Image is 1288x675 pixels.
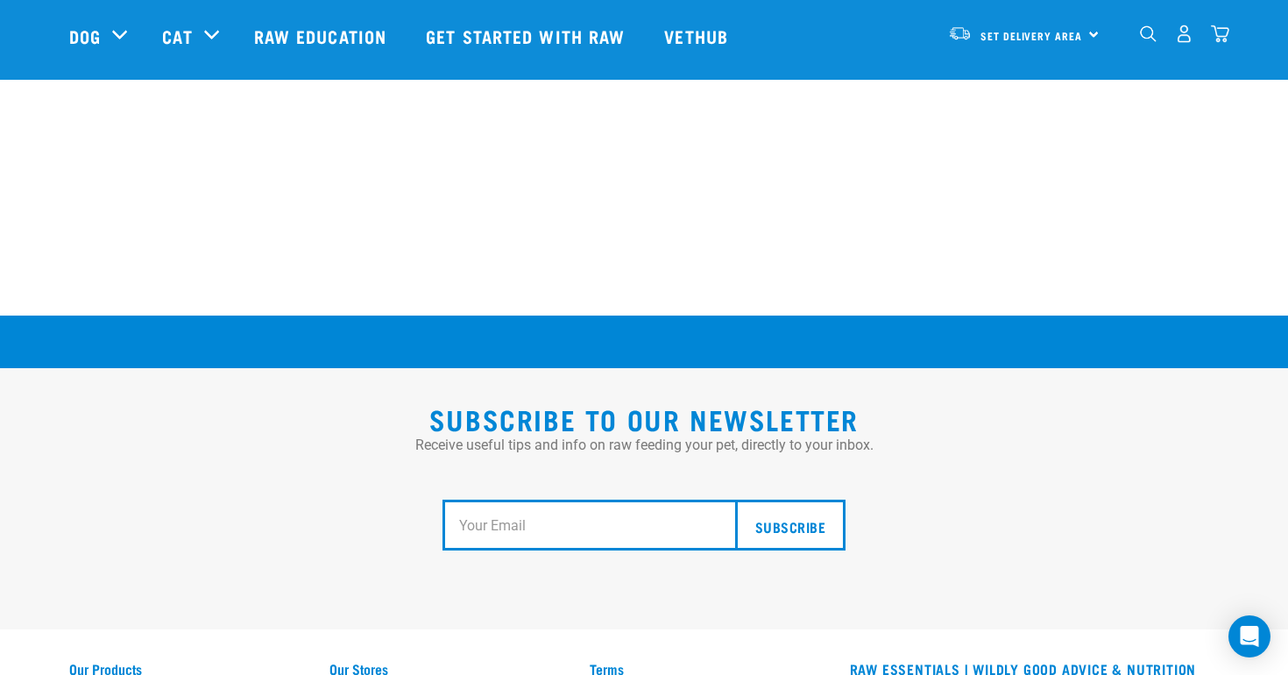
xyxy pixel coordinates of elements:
div: Open Intercom Messenger [1228,615,1270,657]
input: Your Email [442,500,748,551]
img: home-icon-1@2x.png [1140,25,1157,42]
img: van-moving.png [948,25,972,41]
p: Receive useful tips and info on raw feeding your pet, directly to your inbox. [69,435,1219,456]
a: Raw Education [237,1,408,71]
a: Cat [162,23,192,49]
span: Set Delivery Area [980,32,1082,39]
a: Get started with Raw [408,1,647,71]
h2: Subscribe to our Newsletter [69,403,1219,435]
img: home-icon@2x.png [1211,25,1229,43]
a: Vethub [647,1,750,71]
input: Subscribe [735,500,846,551]
img: user.png [1175,25,1193,43]
a: Dog [69,23,101,49]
